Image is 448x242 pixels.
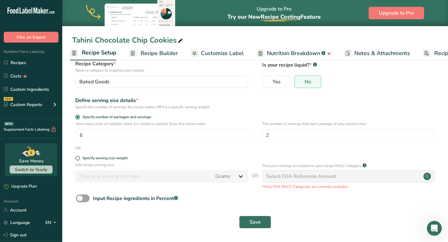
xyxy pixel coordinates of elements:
a: Language [4,217,30,228]
div: OR [75,145,81,151]
span: Upgrade to Pro [379,9,414,17]
p: The number of servings that each package of your product has. [262,121,434,127]
a: Recipe Builder [129,46,178,60]
p: Find your serving size based on your recipe RACC Category [262,163,361,169]
p: How many units of sealable items (i.e. bottle or packet) Does this recipe make. [76,121,248,127]
div: Save Money [19,158,44,164]
p: *Only FDA RACC Categories are currently available [262,184,435,189]
span: OR [252,172,259,189]
p: Select a category to organize your recipes [75,67,248,73]
span: Switch to Yearly [15,167,47,173]
span: Nutrition Breakdown [267,49,320,58]
label: Recipe Category [75,60,248,73]
span: Recipe Builder [141,49,178,58]
span: Customize Label [201,49,244,58]
button: Baked Goods [75,76,248,88]
p: Add recipe serving size.. [75,162,248,168]
a: Recipe Setup [70,46,116,61]
span: Yes [273,79,281,85]
div: Specify serving size weight [82,156,128,161]
div: Upgrade Plan [4,184,37,190]
a: Nutrition Breakdown [256,46,331,60]
span: Specify number of packages and servings [80,115,151,119]
button: Hire an Expert [4,32,58,43]
div: Specify the number of servings the recipe makes OR Fix a specific serving weight [75,104,248,110]
button: Upgrade to Pro [369,7,424,19]
span: No [305,79,311,85]
a: Notes & Attachments [344,46,410,60]
div: Define serving size details [75,97,248,104]
div: Input Recipe ingredients in Percent [93,195,178,202]
div: Upgrade to Pro [227,0,321,26]
div: BETA [4,122,14,126]
div: EN [45,219,58,226]
span: Try our New Feature [227,13,321,21]
div: Custom Reports [4,101,42,108]
iframe: Intercom live chat [427,221,442,236]
input: Type your serving size here [75,170,212,183]
span: Notes & Attachments [354,49,410,58]
button: Save [239,216,271,228]
div: NEW [4,97,13,101]
div: Tahini Chocolate Chip Cookies [72,35,184,46]
span: Recipe Costing [261,13,301,21]
div: Select FDA Reference Amount [266,173,336,180]
p: Is your recipe liquid? [262,60,435,69]
button: Switch to Yearly [10,165,53,174]
a: Customize Label [190,46,244,60]
span: Recipe Setup [82,49,116,57]
span: Save [250,218,261,226]
span: Baked Goods [79,78,110,86]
